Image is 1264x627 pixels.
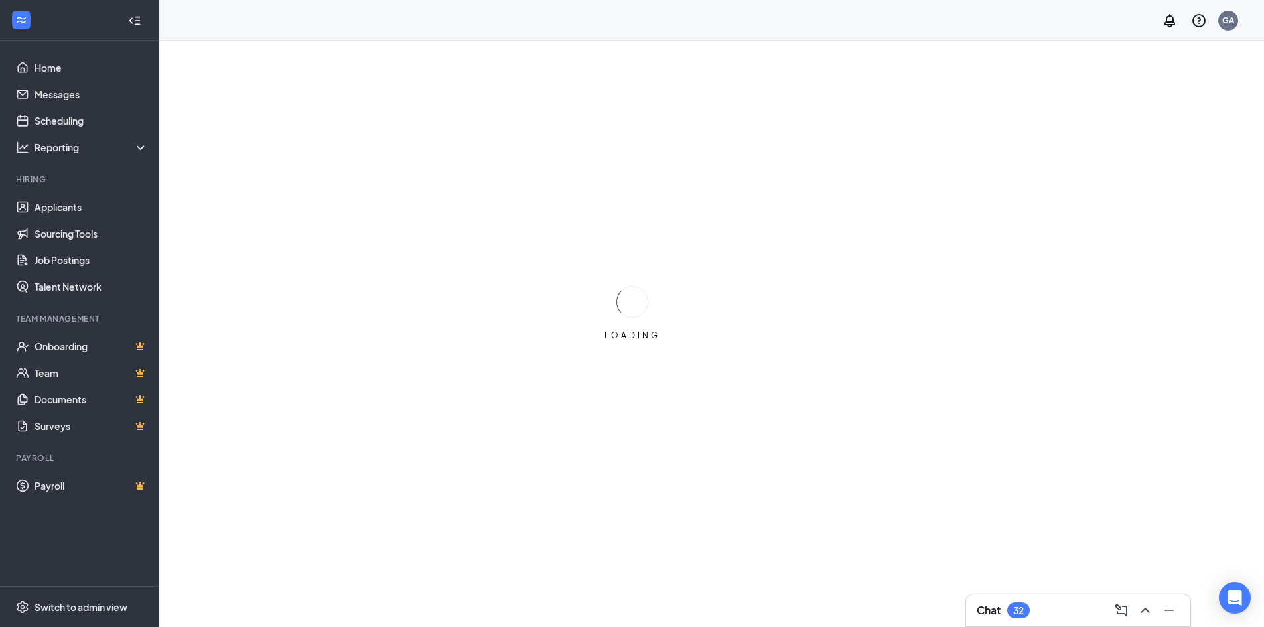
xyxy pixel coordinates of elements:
[35,386,148,413] a: DocumentsCrown
[1162,13,1178,29] svg: Notifications
[16,453,145,464] div: Payroll
[35,247,148,273] a: Job Postings
[1013,605,1024,616] div: 32
[35,81,148,107] a: Messages
[16,313,145,324] div: Team Management
[1111,600,1132,621] button: ComposeMessage
[1191,13,1207,29] svg: QuestionInfo
[16,141,29,154] svg: Analysis
[1159,600,1180,621] button: Minimize
[128,14,141,27] svg: Collapse
[35,472,148,499] a: PayrollCrown
[1113,602,1129,618] svg: ComposeMessage
[35,273,148,300] a: Talent Network
[599,330,666,341] div: LOADING
[35,220,148,247] a: Sourcing Tools
[1222,15,1234,26] div: GA
[977,603,1001,618] h3: Chat
[35,107,148,134] a: Scheduling
[35,360,148,386] a: TeamCrown
[35,413,148,439] a: SurveysCrown
[35,333,148,360] a: OnboardingCrown
[35,194,148,220] a: Applicants
[16,600,29,614] svg: Settings
[1161,602,1177,618] svg: Minimize
[1137,602,1153,618] svg: ChevronUp
[16,174,145,185] div: Hiring
[15,13,28,27] svg: WorkstreamLogo
[35,54,148,81] a: Home
[35,600,127,614] div: Switch to admin view
[35,141,149,154] div: Reporting
[1219,582,1251,614] div: Open Intercom Messenger
[1135,600,1156,621] button: ChevronUp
